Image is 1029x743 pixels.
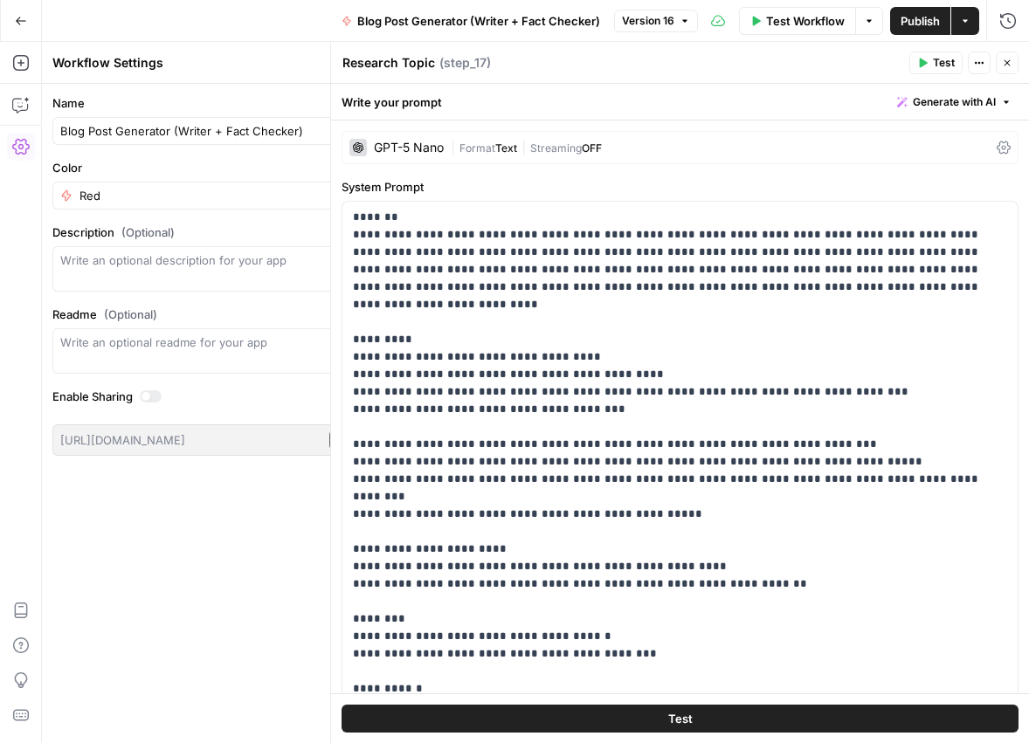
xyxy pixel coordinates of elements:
[52,224,358,241] label: Description
[582,141,602,155] span: OFF
[901,12,940,30] span: Publish
[495,141,517,155] span: Text
[614,10,698,32] button: Version 16
[909,52,963,74] button: Test
[622,13,674,29] span: Version 16
[933,55,955,71] span: Test
[79,187,331,204] input: Red
[890,91,1019,114] button: Generate with AI
[342,705,1019,733] button: Test
[357,12,600,30] span: Blog Post Generator (Writer + Fact Checker)
[766,12,845,30] span: Test Workflow
[121,224,175,241] span: (Optional)
[439,54,491,72] span: ( step_17 )
[459,141,495,155] span: Format
[739,7,855,35] button: Test Workflow
[60,122,350,140] input: Untitled
[451,138,459,155] span: |
[342,54,435,72] textarea: Research Topic
[668,710,693,727] span: Test
[342,178,1019,196] label: System Prompt
[331,7,611,35] button: Blog Post Generator (Writer + Fact Checker)
[530,141,582,155] span: Streaming
[890,7,950,35] button: Publish
[331,84,1029,120] div: Write your prompt
[52,94,358,112] label: Name
[52,159,358,176] label: Color
[374,141,444,154] div: GPT-5 Nano
[104,306,157,323] span: (Optional)
[52,306,358,323] label: Readme
[52,54,330,72] div: Workflow Settings
[52,388,358,405] label: Enable Sharing
[517,138,530,155] span: |
[913,94,996,110] span: Generate with AI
